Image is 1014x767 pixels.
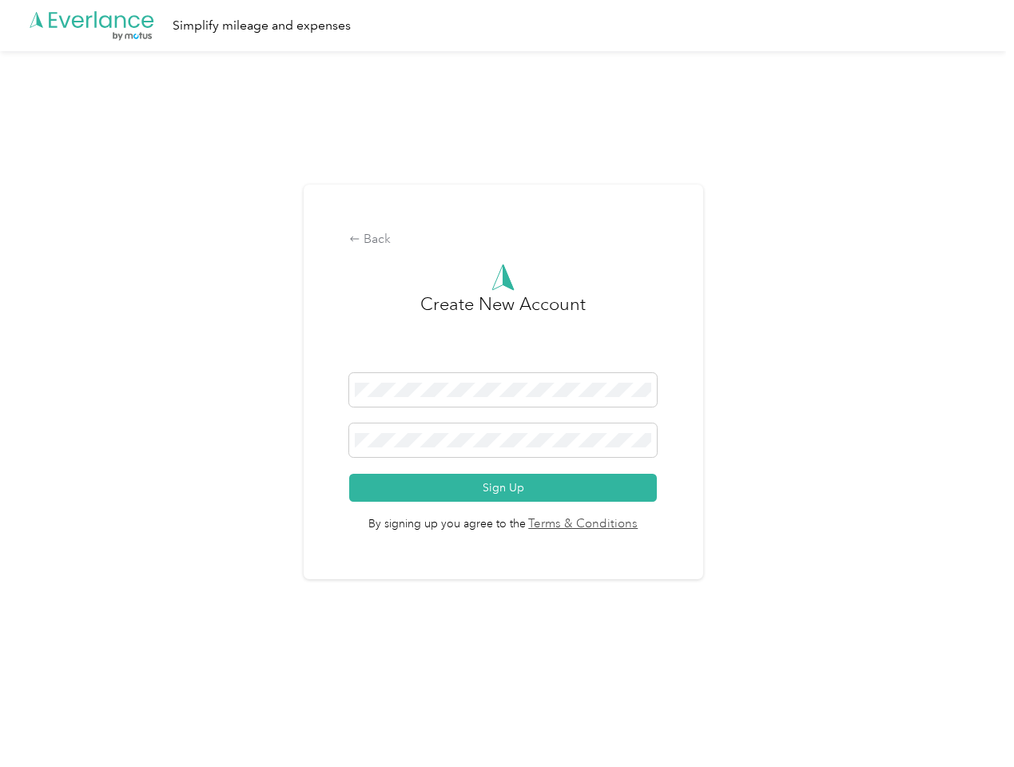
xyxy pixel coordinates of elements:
[349,502,657,534] span: By signing up you agree to the
[349,474,657,502] button: Sign Up
[420,291,586,373] h3: Create New Account
[173,16,351,36] div: Simplify mileage and expenses
[349,230,657,249] div: Back
[526,515,638,534] a: Terms & Conditions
